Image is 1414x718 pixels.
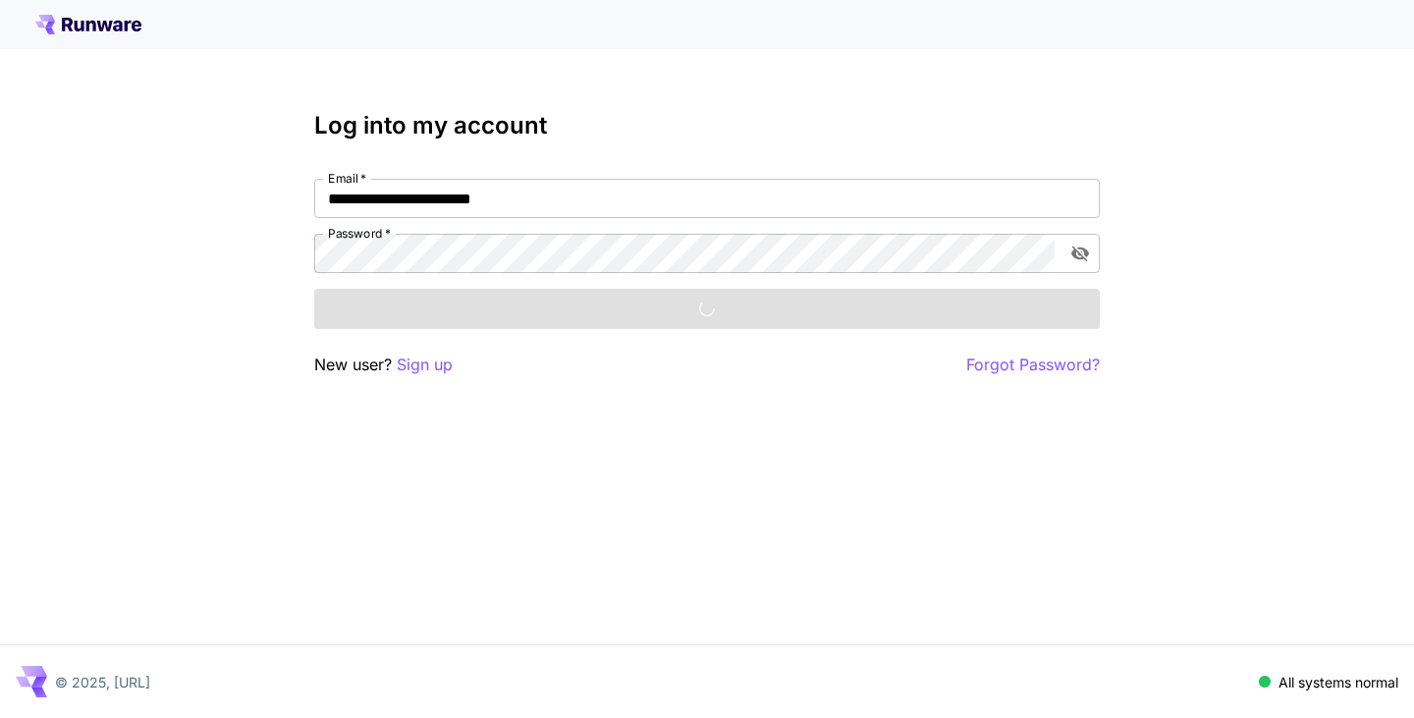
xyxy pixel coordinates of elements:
h3: Log into my account [314,112,1100,139]
button: toggle password visibility [1062,236,1098,271]
label: Password [328,225,391,242]
button: Sign up [397,353,453,377]
label: Email [328,170,366,187]
button: Forgot Password? [966,353,1100,377]
p: New user? [314,353,453,377]
p: All systems normal [1278,672,1398,692]
p: © 2025, [URL] [55,672,150,692]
